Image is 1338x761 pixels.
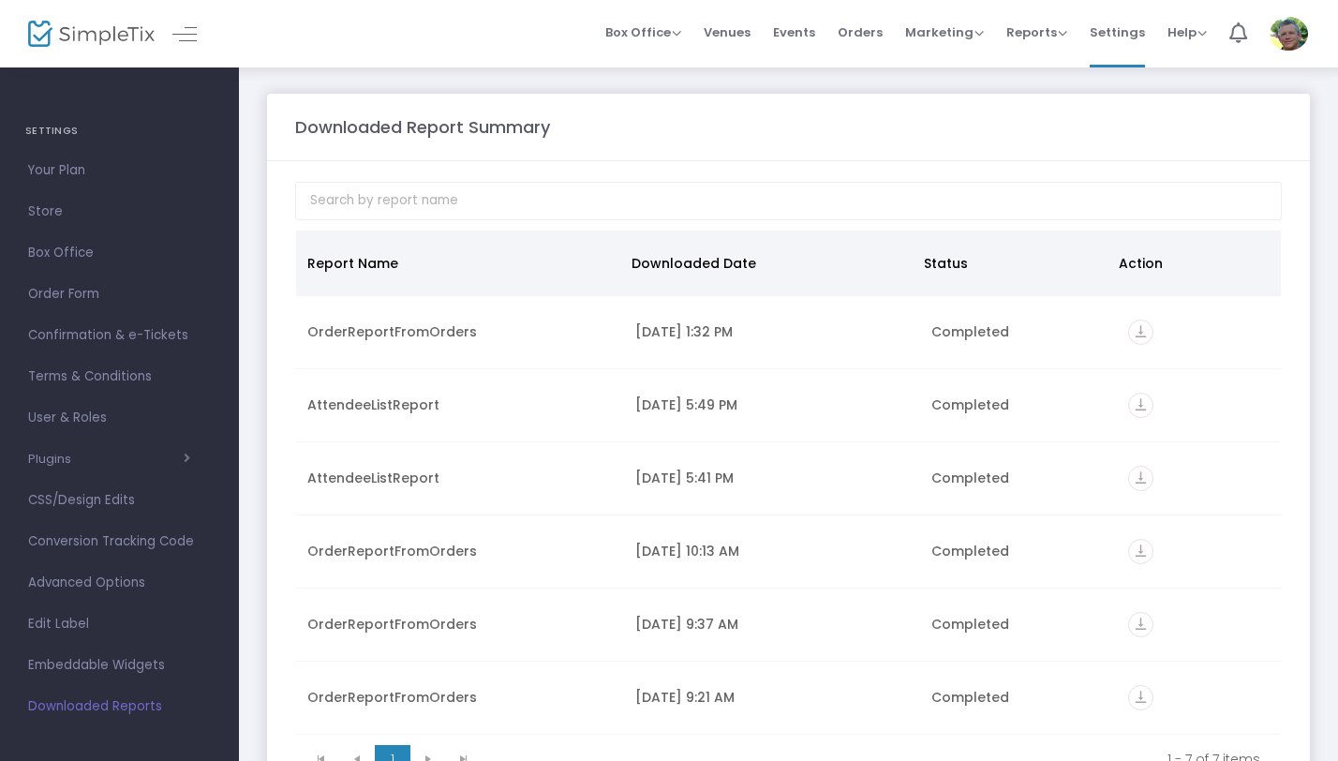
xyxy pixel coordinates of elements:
[1128,545,1153,563] a: vertical_align_bottom
[905,23,984,41] span: Marketing
[1128,618,1153,636] a: vertical_align_bottom
[307,688,613,707] div: OrderReportFromOrders
[1128,612,1153,637] i: vertical_align_bottom
[931,688,1106,707] div: Completed
[307,542,613,560] div: OrderReportFromOrders
[913,231,1108,296] th: Status
[1128,393,1153,418] i: vertical_align_bottom
[931,395,1106,414] div: Completed
[25,112,214,150] h4: SETTINGS
[1108,231,1270,296] th: Action
[28,323,211,348] span: Confirmation & e-Tickets
[295,182,1282,220] input: Search by report name
[1128,685,1270,710] div: https://go.SimpleTix.com/da9n0
[307,322,613,341] div: OrderReportFromOrders
[1128,398,1153,417] a: vertical_align_bottom
[635,395,908,414] div: 10/8/2025 5:49 PM
[28,653,211,678] span: Embeddable Widgets
[1128,612,1270,637] div: https://go.SimpleTix.com/j4ukx
[1090,8,1145,56] span: Settings
[28,571,211,595] span: Advanced Options
[307,395,613,414] div: AttendeeListReport
[28,530,211,554] span: Conversion Tracking Code
[28,158,211,183] span: Your Plan
[704,8,751,56] span: Venues
[1128,466,1270,491] div: https://go.SimpleTix.com/x1vc8
[28,200,211,224] span: Store
[1128,539,1270,564] div: https://go.SimpleTix.com/or2k4
[1128,685,1153,710] i: vertical_align_bottom
[1128,466,1153,491] i: vertical_align_bottom
[635,469,908,487] div: 10/8/2025 5:41 PM
[931,322,1106,341] div: Completed
[28,694,211,719] span: Downloaded Reports
[1128,325,1153,344] a: vertical_align_bottom
[620,231,913,296] th: Downloaded Date
[1128,393,1270,418] div: https://go.SimpleTix.com/ibxw7
[28,406,211,430] span: User & Roles
[295,114,550,140] m-panel-title: Downloaded Report Summary
[1128,691,1153,709] a: vertical_align_bottom
[1128,320,1270,345] div: https://go.SimpleTix.com/21z80
[307,615,613,634] div: OrderReportFromOrders
[931,615,1106,634] div: Completed
[605,23,681,41] span: Box Office
[307,469,613,487] div: AttendeeListReport
[28,452,190,467] button: Plugins
[773,8,815,56] span: Events
[635,322,908,341] div: 10/15/2025 1:32 PM
[28,365,211,389] span: Terms & Conditions
[28,488,211,513] span: CSS/Design Edits
[28,612,211,636] span: Edit Label
[635,542,908,560] div: 10/8/2025 10:13 AM
[931,469,1106,487] div: Completed
[1128,471,1153,490] a: vertical_align_bottom
[28,282,211,306] span: Order Form
[1006,23,1067,41] span: Reports
[931,542,1106,560] div: Completed
[296,231,620,296] th: Report Name
[635,688,908,707] div: 9/19/2025 9:21 AM
[1128,539,1153,564] i: vertical_align_bottom
[296,231,1281,737] div: Data table
[1167,23,1207,41] span: Help
[28,241,211,265] span: Box Office
[635,615,908,634] div: 9/19/2025 9:37 AM
[1128,320,1153,345] i: vertical_align_bottom
[838,8,883,56] span: Orders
